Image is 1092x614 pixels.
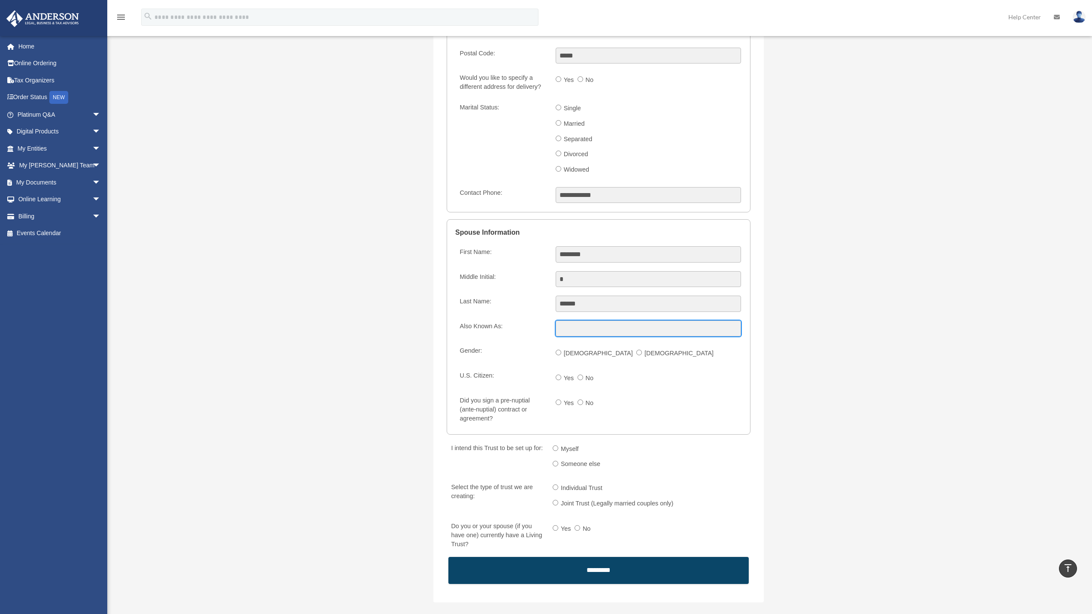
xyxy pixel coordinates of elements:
div: NEW [49,91,68,104]
img: User Pic [1073,11,1086,23]
label: No [580,522,594,536]
label: Did you sign a pre-nuptial (ante-nuptial) contract or agreement? [456,395,549,425]
a: Events Calendar [6,225,114,242]
a: vertical_align_top [1059,560,1077,578]
span: arrow_drop_down [92,106,109,124]
i: search [143,12,153,21]
i: vertical_align_top [1063,563,1073,573]
a: Online Learningarrow_drop_down [6,191,114,208]
label: Do you or your spouse (if you have one) currently have a Living Trust? [448,521,546,551]
label: I intend this Trust to be set up for: [448,442,546,473]
a: My Documentsarrow_drop_down [6,174,114,191]
a: Order StatusNEW [6,89,114,106]
label: Individual Trust [558,481,606,495]
span: arrow_drop_down [92,191,109,209]
label: Contact Phone: [456,187,549,203]
a: Platinum Q&Aarrow_drop_down [6,106,114,123]
span: arrow_drop_down [92,123,109,141]
i: menu [116,12,126,22]
a: Online Ordering [6,55,114,72]
label: Married [561,117,588,131]
a: Home [6,38,114,55]
label: No [583,396,597,410]
label: Last Name: [456,296,549,312]
label: First Name: [456,246,549,263]
label: Joint Trust (Legally married couples only) [558,497,677,511]
label: Separated [561,133,596,146]
label: Gender: [456,345,549,361]
img: Anderson Advisors Platinum Portal [4,10,82,27]
a: menu [116,15,126,22]
label: Yes [558,522,575,536]
a: My [PERSON_NAME] Teamarrow_drop_down [6,157,114,174]
label: Would you like to specify a different address for delivery? [456,72,549,93]
label: Single [561,102,584,115]
a: Digital Productsarrow_drop_down [6,123,114,140]
label: [DEMOGRAPHIC_DATA] [561,347,636,360]
a: Billingarrow_drop_down [6,208,114,225]
label: Middle Initial: [456,271,549,287]
legend: Spouse Information [455,220,742,245]
label: Yes [561,73,578,87]
a: Tax Organizers [6,72,114,89]
label: Yes [561,396,578,410]
span: arrow_drop_down [92,140,109,157]
label: U.S. Citizen: [456,370,549,386]
label: Postal Code: [456,48,549,64]
label: Also Known As: [456,321,549,337]
label: Myself [558,442,582,456]
label: No [583,73,597,87]
label: Divorced [561,148,592,161]
span: arrow_drop_down [92,157,109,175]
span: arrow_drop_down [92,174,109,191]
label: Someone else [558,458,604,472]
label: No [583,372,597,385]
a: My Entitiesarrow_drop_down [6,140,114,157]
label: [DEMOGRAPHIC_DATA] [642,347,717,360]
label: Widowed [561,163,593,177]
label: Marital Status: [456,102,549,178]
span: arrow_drop_down [92,208,109,225]
label: Select the type of trust we are creating: [448,481,546,512]
label: Yes [561,372,578,385]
